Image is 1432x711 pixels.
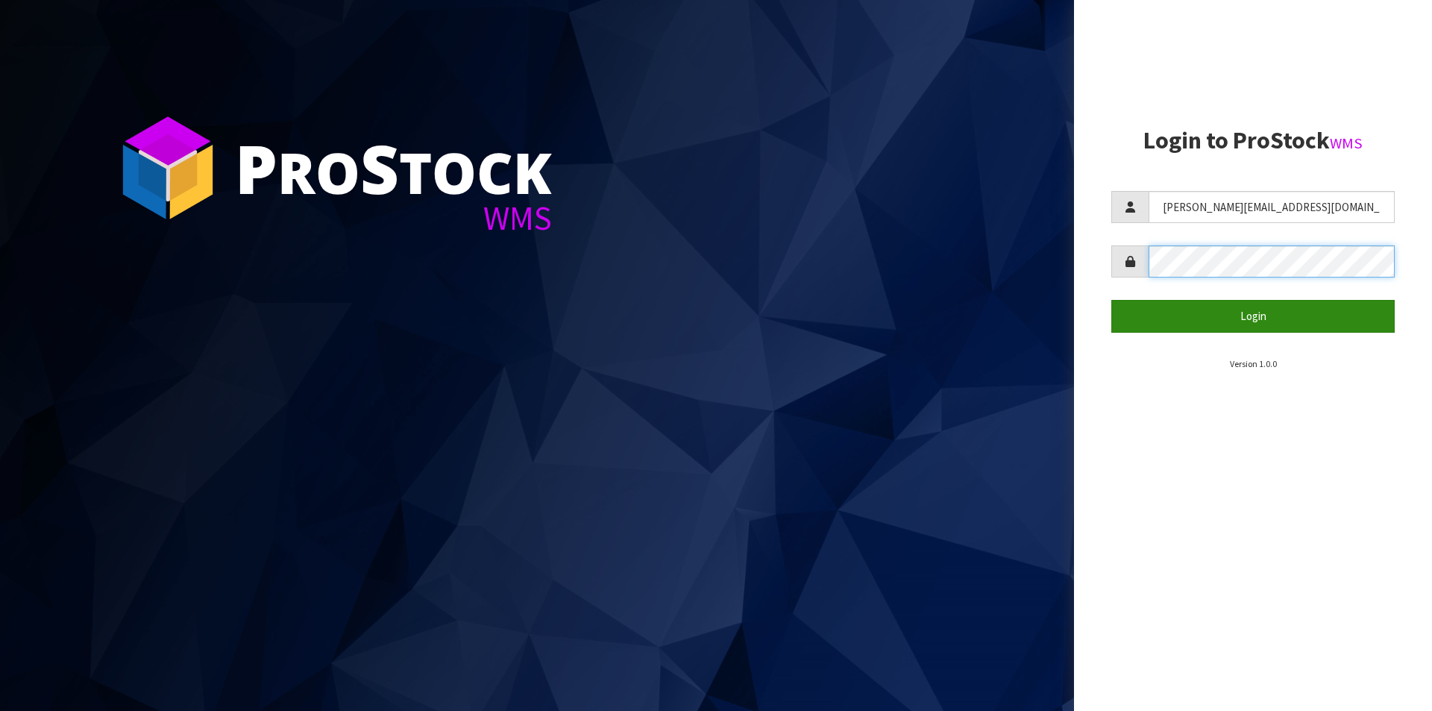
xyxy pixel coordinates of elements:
button: Login [1111,300,1395,332]
h2: Login to ProStock [1111,128,1395,154]
div: ro tock [235,134,552,201]
small: Version 1.0.0 [1230,358,1277,369]
img: ProStock Cube [112,112,224,224]
input: Username [1149,191,1395,223]
span: P [235,122,277,213]
div: WMS [235,201,552,235]
span: S [360,122,399,213]
small: WMS [1330,134,1363,153]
